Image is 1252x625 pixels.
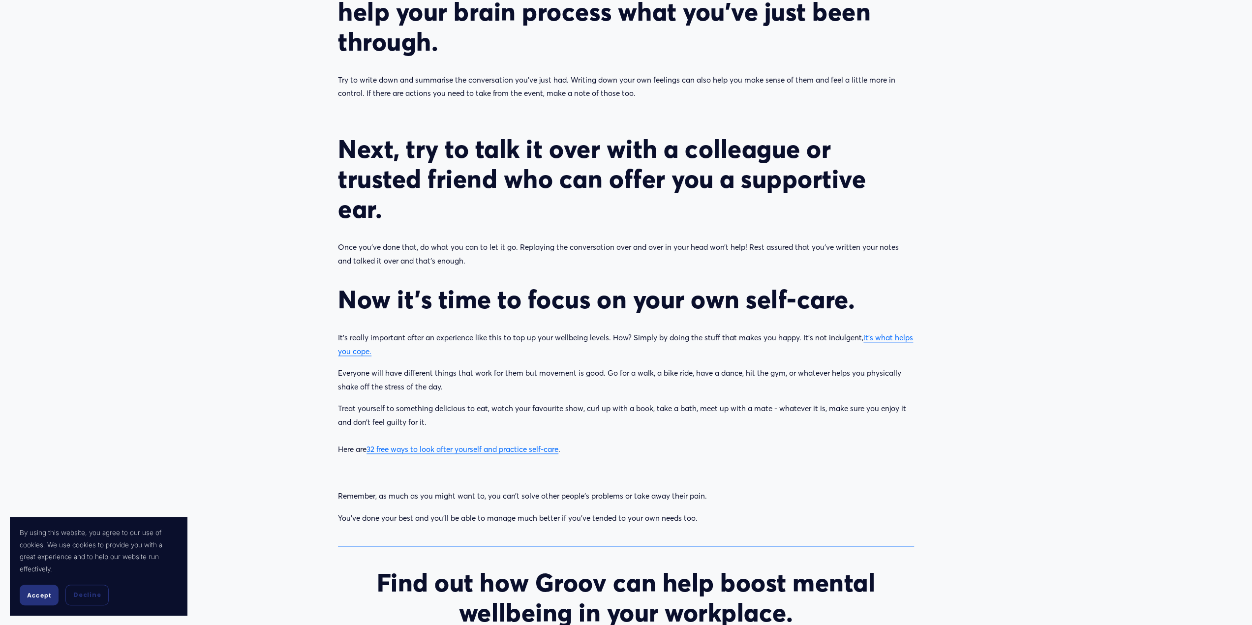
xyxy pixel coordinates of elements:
a: it’s what helps you cope. [338,333,913,356]
p: Once you’ve done that, do what you can to let it go. Replaying the conversation over and over in ... [338,240,914,268]
button: Decline [65,585,109,605]
p: Try to write down and summarise the conversation you’ve just had. Writing down your own feelings ... [338,73,914,100]
p: You’ve done your best and you’ll be able to manage much better if you’ve tended to your own needs... [338,511,914,525]
p: It’s really important after an experience like this to top up your wellbeing levels. How? Simply ... [338,331,914,358]
span: Accept [27,592,51,599]
h2: Now it’s time to focus on your own self-care. [338,284,914,314]
p: Everyone will have different things that work for them but movement is good. Go for a walk, a bik... [338,366,914,393]
h2: Next, try to talk it over with a colleague or trusted friend who can offer you a supportive ear. [338,134,914,224]
section: Cookie banner [10,517,187,615]
p: By using this website, you agree to our use of cookies. We use cookies to provide you with a grea... [20,527,177,575]
p: Remember, as much as you might want to, you can’t solve other people’s problems or take away thei... [338,489,914,503]
button: Accept [20,585,59,605]
p: Treat yourself to something delicious to eat, watch your favourite show, curl up with a book, tak... [338,402,914,456]
span: Decline [73,591,101,599]
a: 32 free ways to look after yourself and practice self-care [366,445,558,454]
